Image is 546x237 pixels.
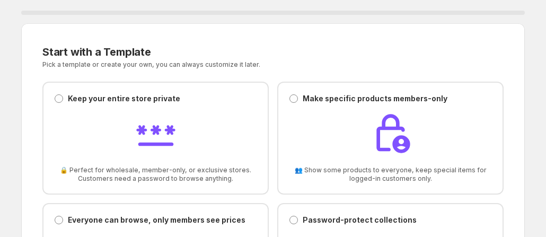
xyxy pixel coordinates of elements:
img: Keep your entire store private [135,112,177,155]
p: Everyone can browse, only members see prices [68,215,245,225]
span: Start with a Template [42,46,151,58]
p: Make specific products members-only [303,93,447,104]
span: 🔒 Perfect for wholesale, member-only, or exclusive stores. Customers need a password to browse an... [54,166,257,183]
p: Keep your entire store private [68,93,180,104]
p: Password-protect collections [303,215,417,225]
p: Pick a template or create your own, you can always customize it later. [42,60,378,69]
span: 👥 Show some products to everyone, keep special items for logged-in customers only. [289,166,492,183]
img: Make specific products members-only [369,112,412,155]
